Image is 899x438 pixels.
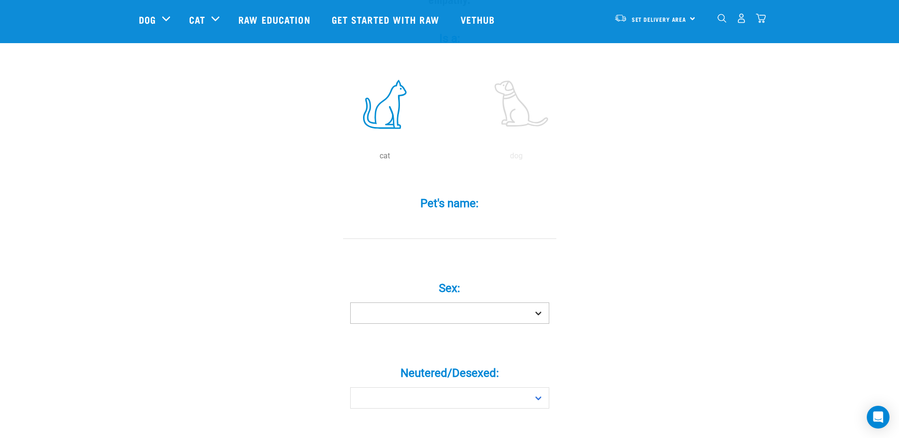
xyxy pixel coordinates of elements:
label: Neutered/Desexed: [308,365,592,382]
a: Cat [189,12,205,27]
p: cat [321,150,449,162]
img: user.png [736,13,746,23]
img: home-icon-1@2x.png [717,14,726,23]
a: Raw Education [229,0,322,38]
a: Dog [139,12,156,27]
label: Sex: [308,280,592,297]
a: Vethub [451,0,507,38]
p: dog [453,150,581,162]
label: Pet's name: [308,195,592,212]
img: van-moving.png [614,14,627,22]
div: Open Intercom Messenger [867,406,890,429]
img: home-icon@2x.png [756,13,766,23]
a: Get started with Raw [322,0,451,38]
span: Set Delivery Area [632,18,687,21]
